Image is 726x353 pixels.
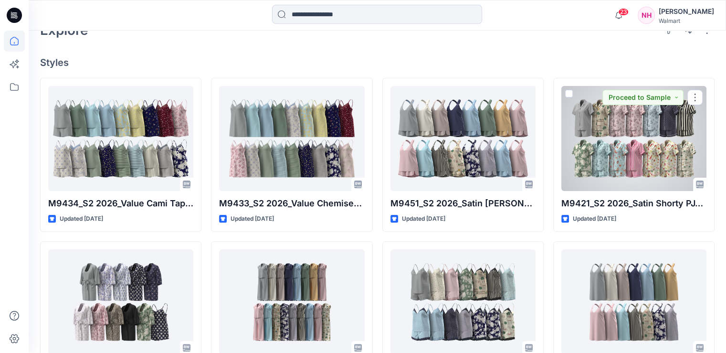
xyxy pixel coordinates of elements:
[390,197,536,210] p: M9451_S2 2026_Satin [PERSON_NAME] Set_Midpoint
[40,57,715,68] h4: Styles
[402,214,445,224] p: Updated [DATE]
[390,86,536,191] a: M9451_S2 2026_Satin Cami Short Set_Midpoint
[231,214,274,224] p: Updated [DATE]
[60,214,103,224] p: Updated [DATE]
[573,214,616,224] p: Updated [DATE]
[659,6,714,17] div: [PERSON_NAME]
[40,22,88,38] h2: Explore
[561,197,706,210] p: M9421_S2 2026_Satin Shorty PJ_Midpoint
[638,7,655,24] div: NH
[561,86,706,191] a: M9421_S2 2026_Satin Shorty PJ_Midpoint
[618,8,629,16] span: 23
[48,86,193,191] a: M9434_S2 2026_Value Cami Tap_Midpoint
[48,197,193,210] p: M9434_S2 2026_Value Cami Tap_Midpoint
[219,197,364,210] p: M9433_S2 2026_Value Chemise_Midpoint
[219,86,364,191] a: M9433_S2 2026_Value Chemise_Midpoint
[659,17,714,24] div: Walmart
